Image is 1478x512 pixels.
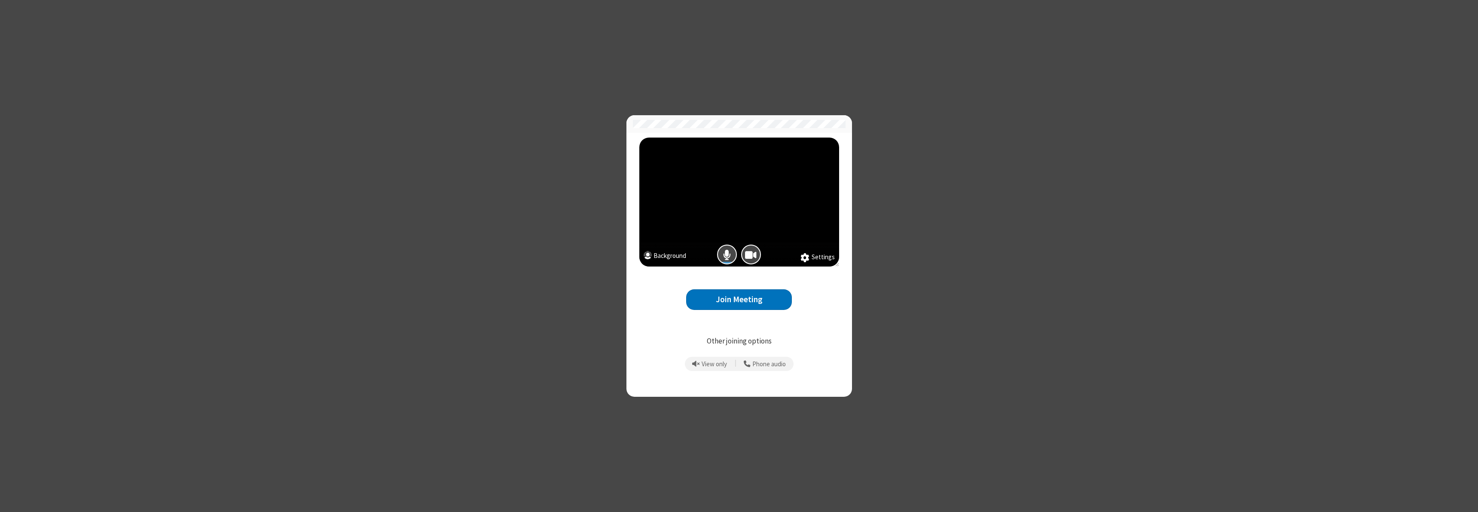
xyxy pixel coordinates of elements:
button: Background [644,251,686,263]
button: Camera is on [741,245,761,264]
p: Other joining options [639,336,839,347]
button: Mic is on [717,245,737,264]
button: Use your phone for mic and speaker while you view the meeting on this device. [741,357,789,371]
button: Prevent echo when there is already an active mic and speaker in the room. [689,357,730,371]
button: Settings [800,252,835,263]
span: Phone audio [752,361,786,368]
button: Join Meeting [686,289,792,310]
span: | [735,358,736,370]
span: View only [702,361,727,368]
